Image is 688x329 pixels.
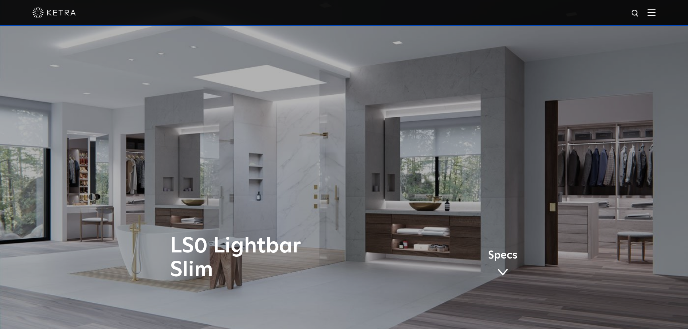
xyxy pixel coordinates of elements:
[488,250,518,261] span: Specs
[33,7,76,18] img: ketra-logo-2019-white
[488,250,518,278] a: Specs
[631,9,640,18] img: search icon
[170,234,374,282] h1: LS0 Lightbar Slim
[648,9,655,16] img: Hamburger%20Nav.svg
